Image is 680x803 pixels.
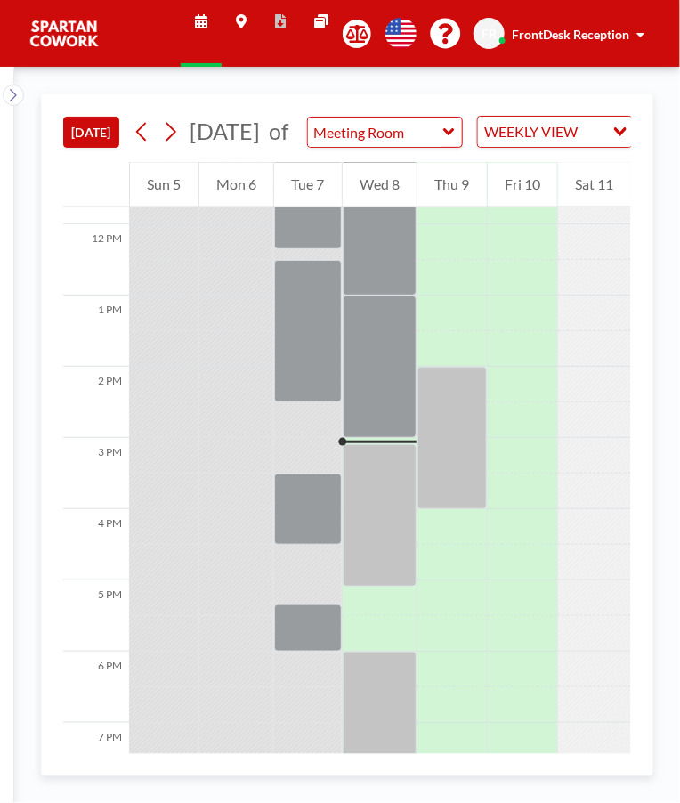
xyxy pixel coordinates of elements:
[512,27,629,42] span: FrontDesk Reception
[130,162,198,207] div: Sun 5
[63,580,129,652] div: 5 PM
[482,120,582,143] span: WEEKLY VIEW
[190,118,260,144] span: [DATE]
[558,162,631,207] div: Sat 11
[584,120,603,143] input: Search for option
[417,162,487,207] div: Thu 9
[482,26,497,42] span: FR
[274,162,342,207] div: Tue 7
[308,118,444,147] input: Meeting Room
[343,162,417,207] div: Wed 8
[28,16,100,52] img: organization-logo
[63,296,129,367] div: 1 PM
[269,118,288,145] span: of
[488,162,558,207] div: Fri 10
[63,652,129,723] div: 6 PM
[63,509,129,580] div: 4 PM
[63,224,129,296] div: 12 PM
[63,438,129,509] div: 3 PM
[63,723,129,794] div: 7 PM
[63,367,129,438] div: 2 PM
[199,162,274,207] div: Mon 6
[478,117,632,147] div: Search for option
[63,117,119,148] button: [DATE]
